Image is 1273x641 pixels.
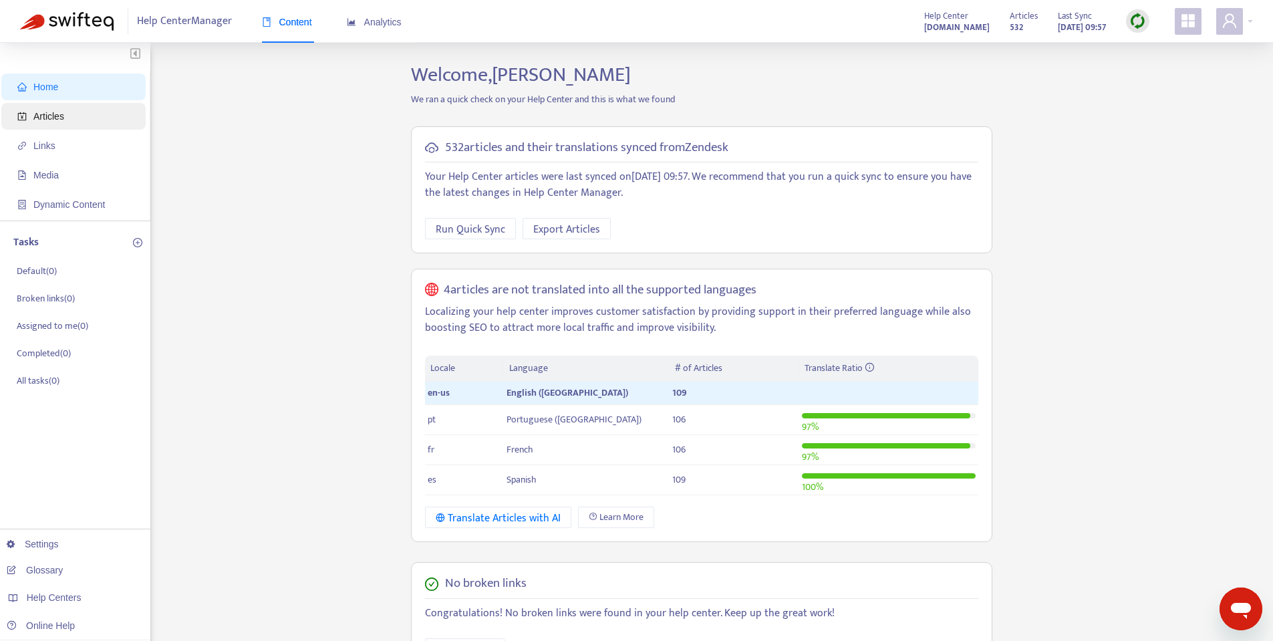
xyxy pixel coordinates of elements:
h5: 532 articles and their translations synced from Zendesk [445,140,728,156]
span: pt [428,412,436,427]
span: file-image [17,170,27,180]
th: # of Articles [670,356,799,382]
p: We ran a quick check on your Help Center and this is what we found [401,92,1002,106]
span: 106 [672,412,686,427]
span: Run Quick Sync [436,221,505,238]
span: global [425,283,438,298]
span: Media [33,170,59,180]
th: Language [504,356,670,382]
span: account-book [17,112,27,121]
span: Dynamic Content [33,199,105,210]
div: Translate Articles with AI [436,510,561,527]
span: 97 % [802,419,819,434]
span: Learn More [599,510,644,525]
p: All tasks ( 0 ) [17,374,59,388]
span: cloud-sync [425,141,438,154]
span: area-chart [347,17,356,27]
span: link [17,141,27,150]
h5: 4 articles are not translated into all the supported languages [444,283,756,298]
span: es [428,472,436,487]
span: appstore [1180,13,1196,29]
iframe: Button to launch messaging window [1220,588,1262,630]
p: Tasks [13,235,39,251]
span: Links [33,140,55,151]
strong: [DOMAIN_NAME] [924,20,990,35]
p: Congratulations! No broken links were found in your help center. Keep up the great work! [425,606,978,622]
span: 109 [672,385,687,400]
p: Completed ( 0 ) [17,346,71,360]
span: home [17,82,27,92]
span: 100 % [802,479,823,495]
span: 106 [672,442,686,457]
button: Translate Articles with AI [425,507,571,528]
p: Broken links ( 0 ) [17,291,75,305]
span: Help Center [924,9,968,23]
span: 97 % [802,449,819,465]
button: Export Articles [523,218,611,239]
p: Localizing your help center improves customer satisfaction by providing support in their preferre... [425,304,978,336]
span: fr [428,442,434,457]
span: Articles [1010,9,1038,23]
span: user [1222,13,1238,29]
span: Content [262,17,312,27]
span: Articles [33,111,64,122]
strong: [DATE] 09:57 [1058,20,1106,35]
span: French [507,442,533,457]
span: Welcome, [PERSON_NAME] [411,58,631,92]
div: Translate Ratio [805,361,973,376]
span: Help Center Manager [137,9,232,34]
a: Settings [7,539,59,549]
p: Your Help Center articles were last synced on [DATE] 09:57 . We recommend that you run a quick sy... [425,169,978,201]
span: Last Sync [1058,9,1092,23]
span: check-circle [425,578,438,591]
span: Analytics [347,17,402,27]
p: Assigned to me ( 0 ) [17,319,88,333]
span: Home [33,82,58,92]
span: en-us [428,385,450,400]
strong: 532 [1010,20,1023,35]
span: plus-circle [133,238,142,247]
span: Portuguese ([GEOGRAPHIC_DATA]) [507,412,642,427]
a: [DOMAIN_NAME] [924,19,990,35]
img: sync.dc5367851b00ba804db3.png [1129,13,1146,29]
button: Run Quick Sync [425,218,516,239]
a: Learn More [578,507,654,528]
a: Online Help [7,620,75,631]
h5: No broken links [445,576,527,592]
span: Spanish [507,472,537,487]
span: container [17,200,27,209]
img: Swifteq [20,12,114,31]
p: Default ( 0 ) [17,264,57,278]
a: Glossary [7,565,63,575]
th: Locale [425,356,504,382]
span: English ([GEOGRAPHIC_DATA]) [507,385,628,400]
span: Help Centers [27,592,82,603]
span: Export Articles [533,221,600,238]
span: 109 [672,472,686,487]
span: book [262,17,271,27]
